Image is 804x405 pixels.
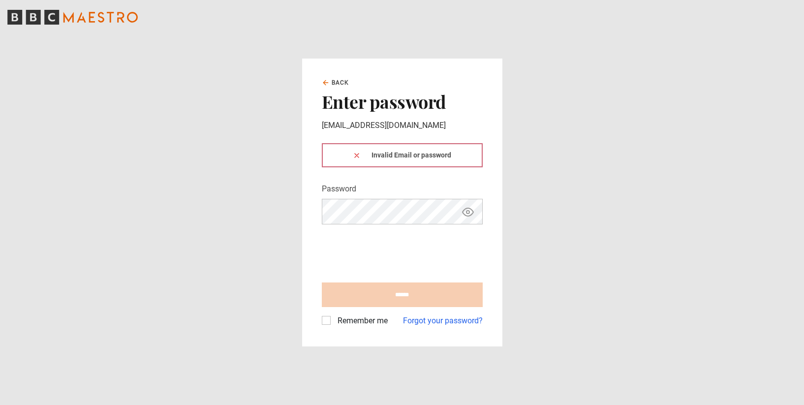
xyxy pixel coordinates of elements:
[322,183,356,195] label: Password
[332,78,349,87] span: Back
[322,78,349,87] a: Back
[334,315,388,327] label: Remember me
[460,203,476,220] button: Show password
[403,315,483,327] a: Forgot your password?
[322,143,483,167] div: Invalid Email or password
[7,10,138,25] svg: BBC Maestro
[322,120,483,131] p: [EMAIL_ADDRESS][DOMAIN_NAME]
[322,232,471,271] iframe: reCAPTCHA
[322,91,483,112] h2: Enter password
